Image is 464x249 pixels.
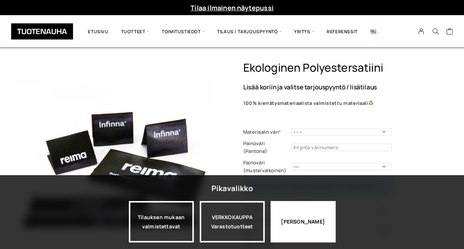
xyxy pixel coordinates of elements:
input: Kirjoita värinumero [291,144,392,151]
a: Tilauksen mukaan valmistettavat [129,201,194,242]
label: Painoväri (Pantone) [243,140,289,155]
p: Lisää koriin ja valitse tarjouspyyntö / lisätilaus [243,84,448,90]
a: Cart [446,28,453,37]
h1: Ekologinen polyestersatiini [243,61,448,75]
a: Referenssit [320,21,364,42]
span: Yritys [288,21,320,42]
span: Tuotteet [115,21,155,42]
span: Tilaus / Tarjouspyyntö [211,21,288,42]
button: Search [428,28,442,35]
div: VERKKOKAUPPA Varastotuotteet [200,201,265,242]
b: 100% kierrätysmateriaalista valmistettu materiaali [243,100,368,106]
img: English [370,30,376,34]
a: My Account [414,28,429,35]
a: Etusivu [82,21,114,42]
div: [PERSON_NAME] [271,201,336,242]
img: ♻️ [368,100,373,105]
label: Materiaalin väri [243,128,289,136]
span: Toimitustiedot [155,21,211,42]
a: Tilaa ilmainen näytepussi [190,3,274,12]
img: Tuotenauha Oy [11,23,73,40]
div: Pikavalikko [211,182,252,195]
a: VERKKOKAUPPAVarastotuotteet [200,201,265,242]
label: Painoväri (musta/valkoinen) [243,159,289,174]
